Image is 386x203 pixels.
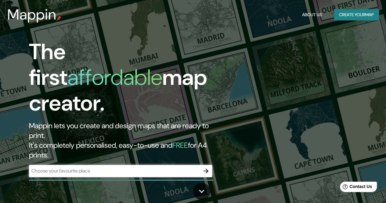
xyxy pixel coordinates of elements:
[29,121,222,160] h2: Mappin lets you create and design maps that are ready to print. It's completely personalised, eas...
[67,63,162,92] h1: affordable
[7,6,56,23] h3: Mappin
[56,16,61,21] img: mappin-pin
[29,39,222,121] h1: The first map creator.
[332,179,379,196] iframe: Help widget launcher
[334,9,379,20] button: Create yourmap
[29,167,200,174] input: Choose your favourite place
[172,140,188,150] h5: FREE
[300,9,324,20] button: About Us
